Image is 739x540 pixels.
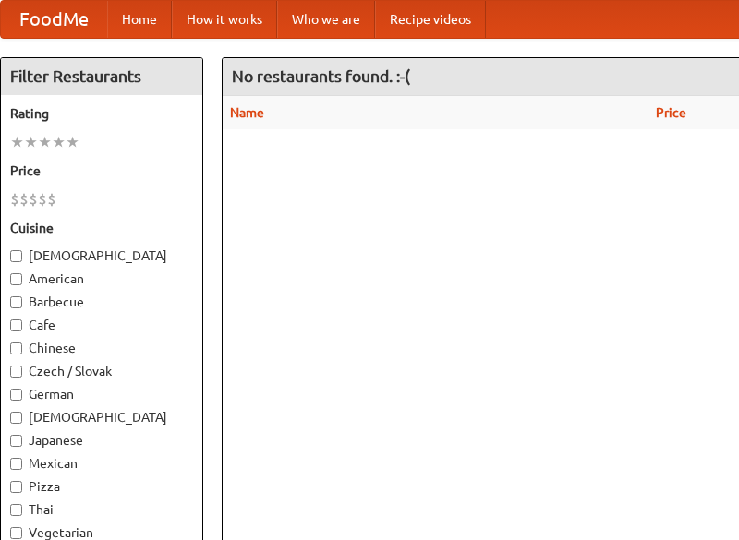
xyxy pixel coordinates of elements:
label: Mexican [10,454,193,473]
li: ★ [38,132,52,152]
li: ★ [10,132,24,152]
a: Who we are [277,1,375,38]
input: Mexican [10,458,22,470]
input: [DEMOGRAPHIC_DATA] [10,412,22,424]
input: Pizza [10,481,22,493]
input: German [10,389,22,401]
input: American [10,273,22,285]
a: Price [656,105,686,120]
a: Home [107,1,172,38]
li: $ [29,189,38,210]
label: Cafe [10,316,193,334]
h4: Filter Restaurants [1,58,202,95]
input: Czech / Slovak [10,366,22,378]
li: $ [19,189,29,210]
label: Barbecue [10,293,193,311]
a: How it works [172,1,277,38]
label: [DEMOGRAPHIC_DATA] [10,408,193,426]
label: Czech / Slovak [10,362,193,380]
input: Vegetarian [10,527,22,539]
li: $ [10,189,19,210]
label: American [10,270,193,288]
h5: Cuisine [10,219,193,237]
label: [DEMOGRAPHIC_DATA] [10,246,193,265]
li: ★ [24,132,38,152]
input: Chinese [10,342,22,354]
a: Recipe videos [375,1,486,38]
label: German [10,385,193,403]
label: Thai [10,500,193,519]
h5: Price [10,162,193,180]
input: Cafe [10,319,22,331]
input: Japanese [10,435,22,447]
label: Japanese [10,431,193,450]
input: Barbecue [10,296,22,308]
label: Chinese [10,339,193,357]
a: FoodMe [1,1,107,38]
li: ★ [52,132,66,152]
label: Pizza [10,477,193,496]
a: Name [230,105,264,120]
li: $ [38,189,47,210]
input: [DEMOGRAPHIC_DATA] [10,250,22,262]
li: $ [47,189,56,210]
li: ★ [66,132,79,152]
ng-pluralize: No restaurants found. :-( [232,67,410,85]
h5: Rating [10,104,193,123]
input: Thai [10,504,22,516]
